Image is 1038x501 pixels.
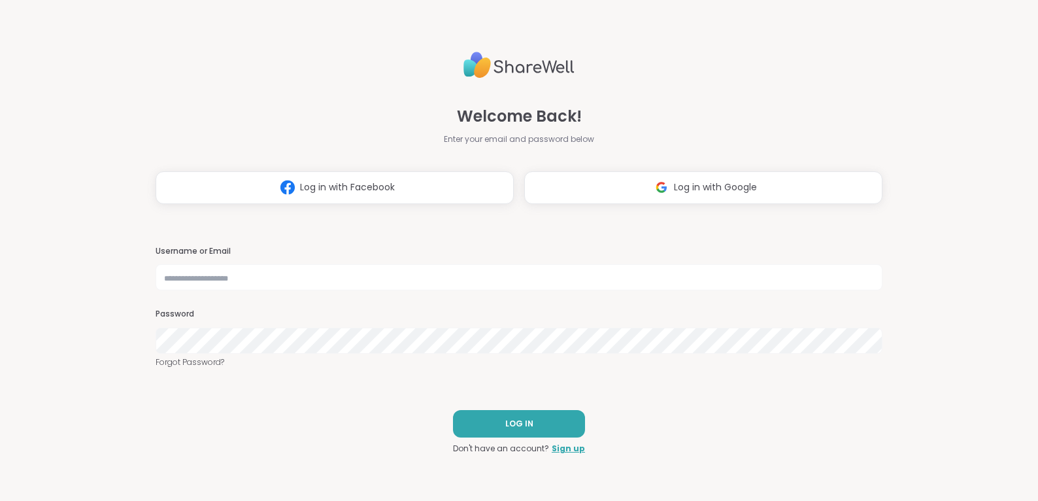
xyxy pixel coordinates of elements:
[453,443,549,455] span: Don't have an account?
[453,410,585,438] button: LOG IN
[156,246,882,257] h3: Username or Email
[300,181,395,194] span: Log in with Facebook
[156,171,514,204] button: Log in with Facebook
[275,175,300,199] img: ShareWell Logomark
[156,309,882,320] h3: Password
[505,418,533,430] span: LOG IN
[674,181,757,194] span: Log in with Google
[524,171,882,204] button: Log in with Google
[463,46,575,84] img: ShareWell Logo
[444,133,594,145] span: Enter your email and password below
[457,105,582,128] span: Welcome Back!
[552,443,585,455] a: Sign up
[156,356,882,368] a: Forgot Password?
[649,175,674,199] img: ShareWell Logomark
